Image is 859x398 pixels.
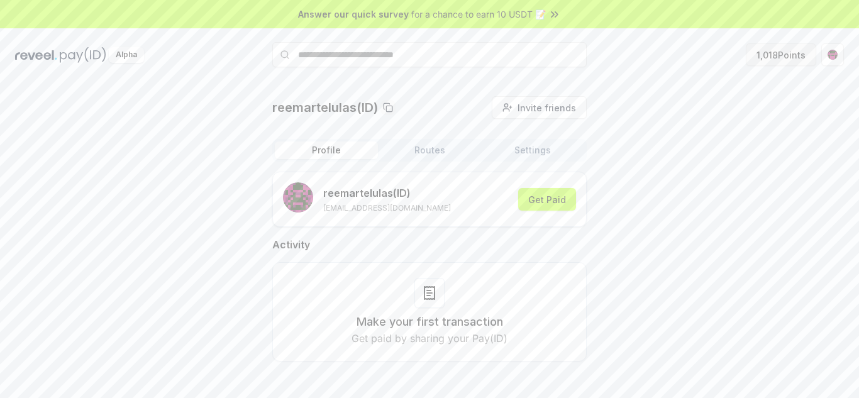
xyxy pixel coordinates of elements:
[323,203,451,213] p: [EMAIL_ADDRESS][DOMAIN_NAME]
[60,47,106,63] img: pay_id
[298,8,409,21] span: Answer our quick survey
[492,96,587,119] button: Invite friends
[352,331,507,346] p: Get paid by sharing your Pay(ID)
[357,313,503,331] h3: Make your first transaction
[481,141,584,159] button: Settings
[323,185,451,201] p: reemartelulas (ID)
[378,141,481,159] button: Routes
[272,99,378,116] p: reemartelulas(ID)
[15,47,57,63] img: reveel_dark
[109,47,144,63] div: Alpha
[518,188,576,211] button: Get Paid
[746,43,816,66] button: 1,018Points
[272,237,587,252] h2: Activity
[518,101,576,114] span: Invite friends
[275,141,378,159] button: Profile
[411,8,546,21] span: for a chance to earn 10 USDT 📝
